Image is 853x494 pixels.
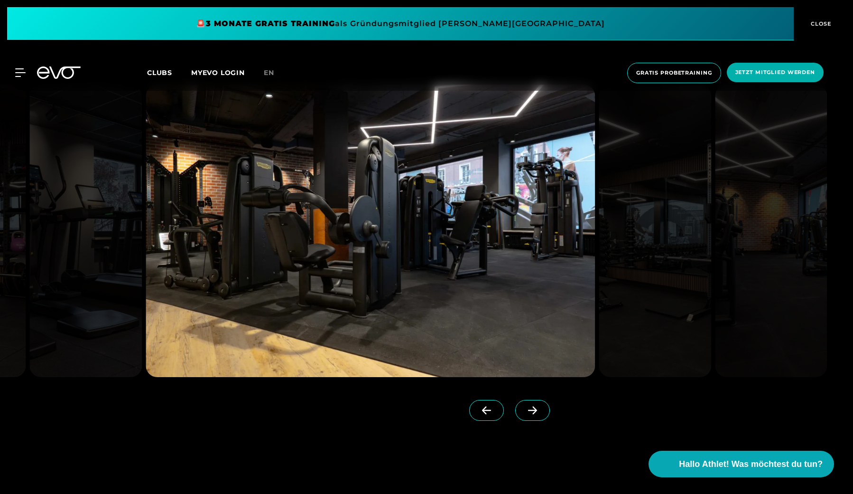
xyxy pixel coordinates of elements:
a: en [264,67,286,78]
button: CLOSE [794,7,846,40]
a: Clubs [147,68,191,77]
span: CLOSE [808,19,832,28]
span: Gratis Probetraining [636,69,712,77]
span: Clubs [147,68,172,77]
a: MYEVO LOGIN [191,68,245,77]
a: Gratis Probetraining [624,63,724,83]
span: Jetzt Mitglied werden [735,68,815,76]
span: en [264,68,274,77]
img: evofitness [599,85,711,377]
img: evofitness [715,85,827,377]
img: evofitness [29,85,142,377]
button: Hallo Athlet! Was möchtest du tun? [649,451,834,477]
span: Hallo Athlet! Was möchtest du tun? [679,458,823,471]
img: evofitness [146,85,595,377]
a: Jetzt Mitglied werden [724,63,826,83]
